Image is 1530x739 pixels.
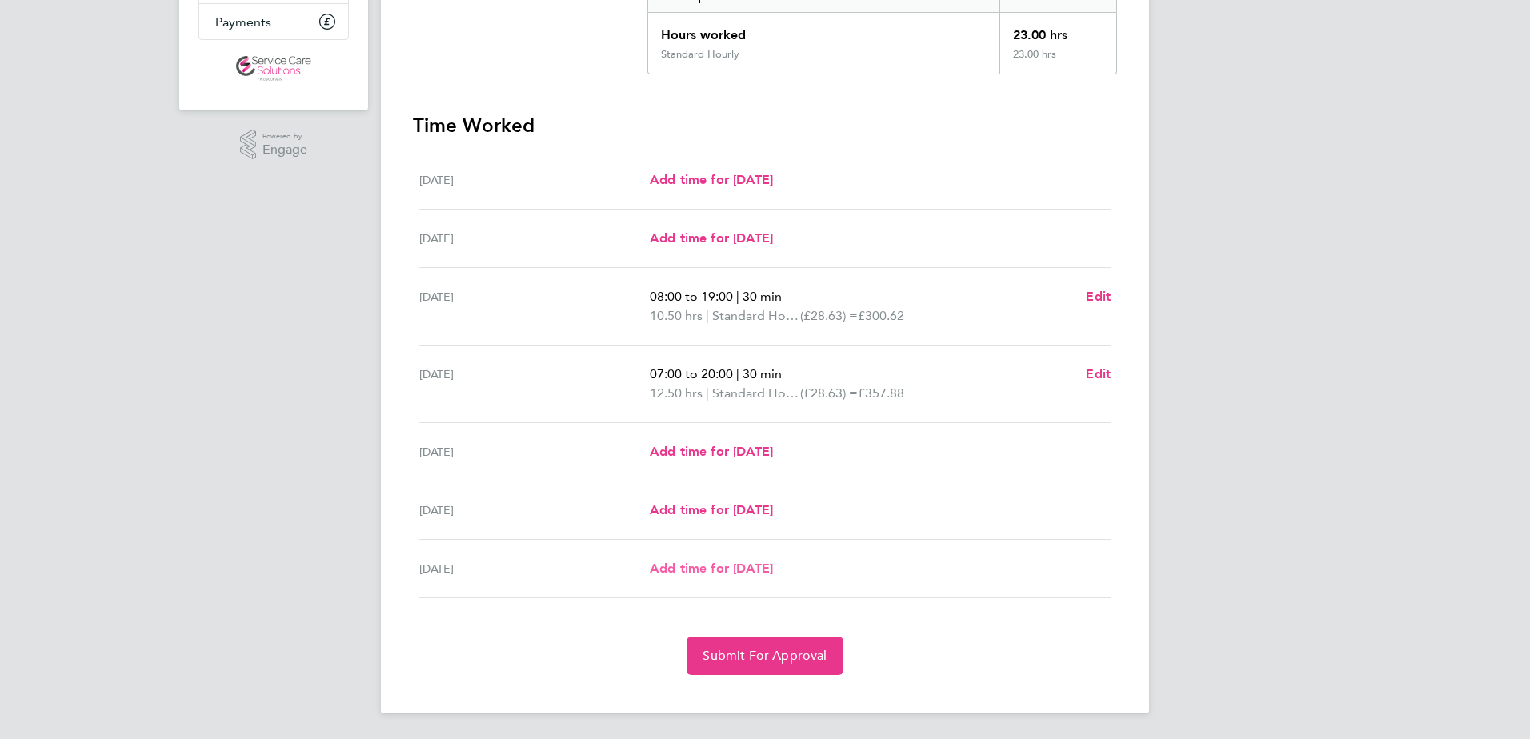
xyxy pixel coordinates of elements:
div: [DATE] [419,442,650,461]
span: £357.88 [858,385,904,401]
span: Standard Hourly [712,306,800,326]
span: | [736,366,739,381]
div: 23.00 hrs [999,13,1116,48]
span: 07:00 to 20:00 [650,366,733,381]
span: £300.62 [858,308,904,323]
a: Edit [1086,365,1111,384]
span: 10.50 hrs [650,308,703,323]
span: (£28.63) = [800,385,858,401]
span: Engage [262,143,307,157]
h3: Time Worked [413,113,1117,138]
span: Add time for [DATE] [650,172,773,187]
div: [DATE] [419,287,650,326]
span: 12.50 hrs [650,385,703,401]
span: (£28.63) = [800,308,858,323]
a: Add time for [DATE] [650,229,773,248]
span: Standard Hourly [712,384,800,403]
a: Add time for [DATE] [650,559,773,578]
button: Submit For Approval [687,637,843,675]
span: 08:00 to 19:00 [650,289,733,304]
a: Add time for [DATE] [650,170,773,190]
div: Hours worked [648,13,999,48]
span: Submit For Approval [703,648,827,664]
span: Edit [1086,289,1111,304]
div: [DATE] [419,559,650,578]
span: Payments [215,14,271,30]
a: Add time for [DATE] [650,501,773,520]
div: [DATE] [419,229,650,248]
span: | [736,289,739,304]
span: | [706,385,709,401]
span: Add time for [DATE] [650,561,773,576]
span: Powered by [262,130,307,143]
a: Powered byEngage [240,130,308,160]
span: Add time for [DATE] [650,444,773,459]
span: Add time for [DATE] [650,502,773,517]
span: 30 min [743,289,782,304]
a: Payments [199,4,348,39]
a: Go to home page [198,56,349,82]
span: 30 min [743,366,782,381]
div: [DATE] [419,365,650,403]
span: | [706,308,709,323]
span: Add time for [DATE] [650,230,773,246]
a: Add time for [DATE] [650,442,773,461]
span: Edit [1086,366,1111,381]
div: [DATE] [419,501,650,520]
div: Standard Hourly [661,48,739,61]
img: servicecare-logo-retina.png [236,56,311,82]
div: 23.00 hrs [999,48,1116,74]
div: [DATE] [419,170,650,190]
a: Edit [1086,287,1111,306]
